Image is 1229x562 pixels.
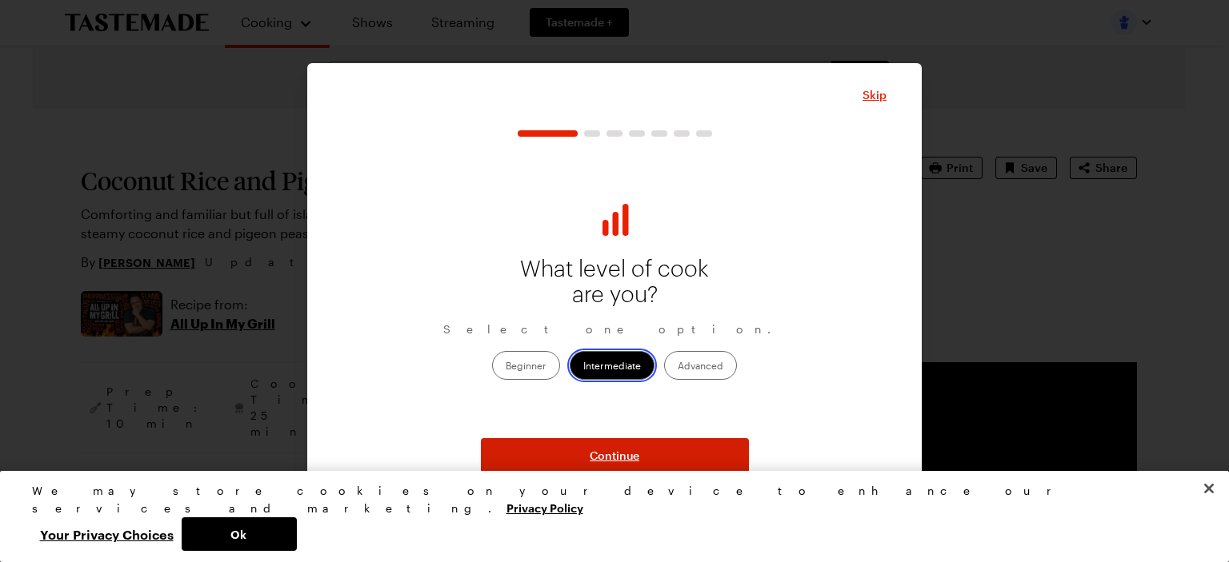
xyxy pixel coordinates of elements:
button: Your Privacy Choices [32,517,182,551]
a: More information about your privacy, opens in a new tab [506,500,583,515]
button: Close [1191,471,1227,506]
button: Close [863,87,887,103]
span: Continue [590,448,639,464]
span: Skip [863,87,887,103]
label: Beginner [492,351,560,380]
button: NextStepButton [481,438,749,473]
label: Advanced [664,351,737,380]
div: Privacy [32,482,1184,551]
div: We may store cookies on your device to enhance our services and marketing. [32,482,1184,517]
button: Ok [182,517,297,551]
p: What level of cook are you? [512,257,717,308]
p: Select one option. [443,321,786,338]
label: Intermediate [570,351,655,380]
